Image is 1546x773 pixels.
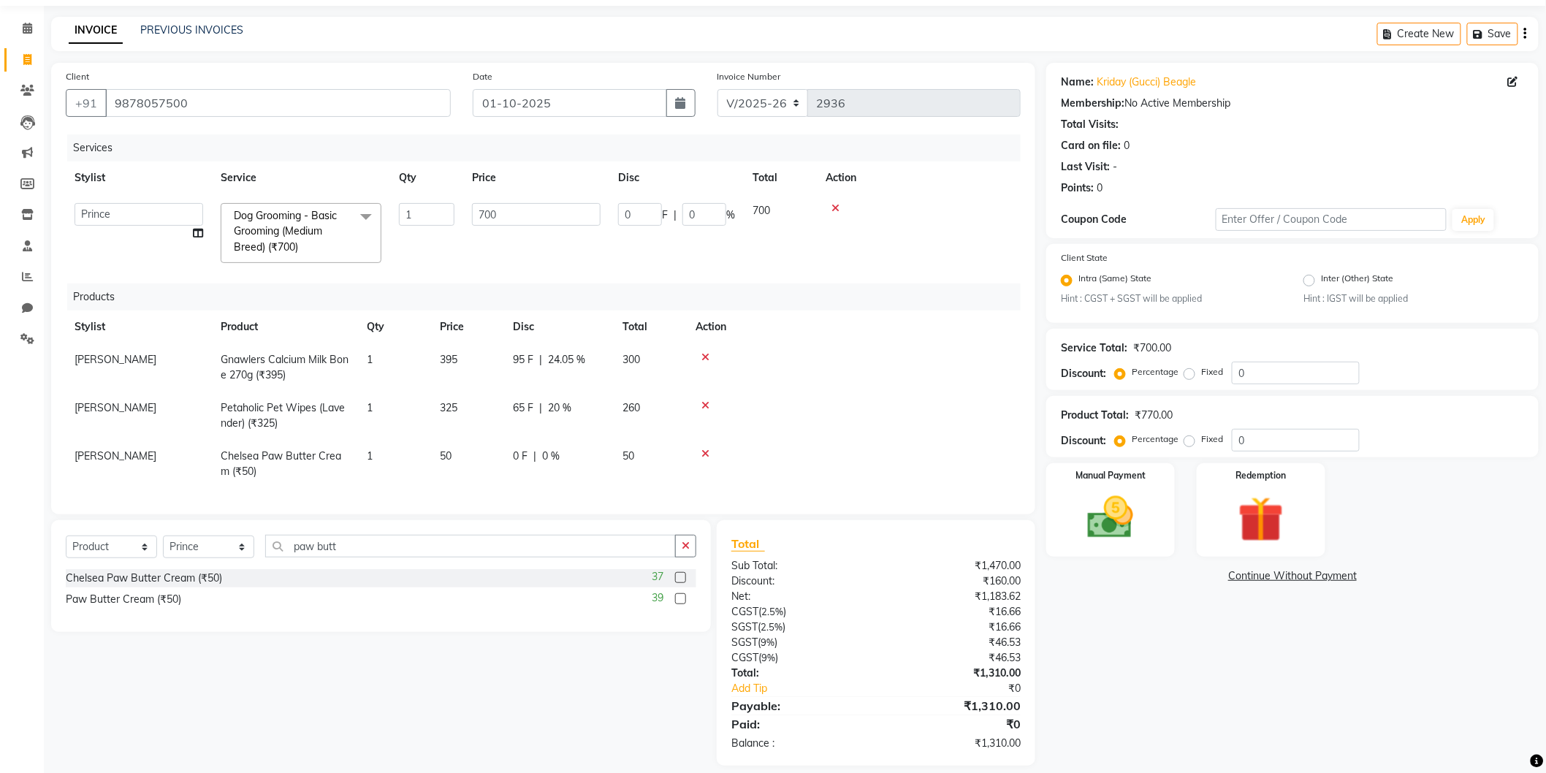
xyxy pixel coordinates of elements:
span: 0 % [542,449,560,464]
span: % [726,207,735,223]
th: Product [212,311,358,343]
a: Continue Without Payment [1049,568,1536,584]
div: ₹16.66 [876,620,1032,635]
span: CGST [731,651,758,664]
div: Services [67,134,1032,161]
span: 20 % [548,400,571,416]
div: Total Visits: [1061,117,1119,132]
label: Percentage [1132,365,1178,378]
span: 395 [440,353,457,366]
span: [PERSON_NAME] [75,449,156,462]
div: ( ) [720,620,876,635]
th: Stylist [66,311,212,343]
div: Paid: [720,715,876,733]
label: Fixed [1201,433,1223,446]
button: Apply [1452,209,1494,231]
span: [PERSON_NAME] [75,401,156,414]
div: Payable: [720,697,876,715]
input: Search by Name/Mobile/Email/Code [105,89,451,117]
div: Last Visit: [1061,159,1110,175]
span: 50 [440,449,452,462]
div: ₹1,310.00 [876,736,1032,751]
span: 1 [367,449,373,462]
button: Save [1467,23,1518,45]
span: | [674,207,677,223]
span: 300 [622,353,640,366]
div: ₹1,470.00 [876,558,1032,574]
span: 24.05 % [548,352,585,368]
div: ₹1,310.00 [876,666,1032,681]
span: | [539,352,542,368]
div: Paw Butter Cream (₹50) [66,592,181,607]
span: 37 [652,569,663,584]
span: Dog Grooming - Basic Grooming (Medium Breed) (₹700) [234,209,337,254]
div: Membership: [1061,96,1124,111]
label: Percentage [1132,433,1178,446]
a: x [298,240,305,254]
span: F [662,207,668,223]
div: Net: [720,589,876,604]
div: ( ) [720,635,876,650]
div: 0 [1097,180,1103,196]
div: ₹1,310.00 [876,697,1032,715]
div: Name: [1061,75,1094,90]
div: Service Total: [1061,340,1127,356]
span: 1 [367,353,373,366]
span: 65 F [513,400,533,416]
div: ( ) [720,604,876,620]
div: Discount: [720,574,876,589]
span: 0 F [513,449,528,464]
div: ₹46.53 [876,635,1032,650]
th: Qty [390,161,463,194]
div: ₹770.00 [1135,408,1173,423]
a: Kriday (Gucci) Beagle [1097,75,1196,90]
th: Price [431,311,504,343]
span: | [539,400,542,416]
div: No Active Membership [1061,96,1524,111]
th: Total [614,311,687,343]
div: 0 [1124,138,1130,153]
div: ₹160.00 [876,574,1032,589]
div: Total: [720,666,876,681]
a: PREVIOUS INVOICES [140,23,243,37]
span: | [533,449,536,464]
span: 9% [761,636,774,648]
div: Products [67,283,1032,311]
label: Intra (Same) State [1078,272,1151,289]
div: Balance : [720,736,876,751]
span: 260 [622,401,640,414]
th: Action [817,161,1021,194]
label: Manual Payment [1075,469,1146,482]
span: Total [731,536,765,552]
img: _gift.svg [1224,491,1298,548]
div: Discount: [1061,366,1106,381]
small: Hint : CGST + SGST will be applied [1061,292,1282,305]
button: Create New [1377,23,1461,45]
span: 95 F [513,352,533,368]
span: 2.5% [761,621,782,633]
span: SGST [731,620,758,633]
span: 325 [440,401,457,414]
th: Stylist [66,161,212,194]
div: Points: [1061,180,1094,196]
span: Chelsea Paw Butter Cream (₹50) [221,449,341,478]
a: INVOICE [69,18,123,44]
th: Service [212,161,390,194]
small: Hint : IGST will be applied [1303,292,1524,305]
div: Card on file: [1061,138,1121,153]
span: 700 [753,204,770,217]
div: Chelsea Paw Butter Cream (₹50) [66,571,222,586]
div: ₹46.53 [876,650,1032,666]
th: Total [744,161,817,194]
img: _cash.svg [1073,491,1148,544]
label: Client State [1061,251,1108,264]
label: Invoice Number [717,70,781,83]
div: ₹16.66 [876,604,1032,620]
label: Fixed [1201,365,1223,378]
span: 2.5% [761,606,783,617]
div: - [1113,159,1117,175]
span: 9% [761,652,775,663]
div: ( ) [720,650,876,666]
span: SGST [731,636,758,649]
div: Sub Total: [720,558,876,574]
